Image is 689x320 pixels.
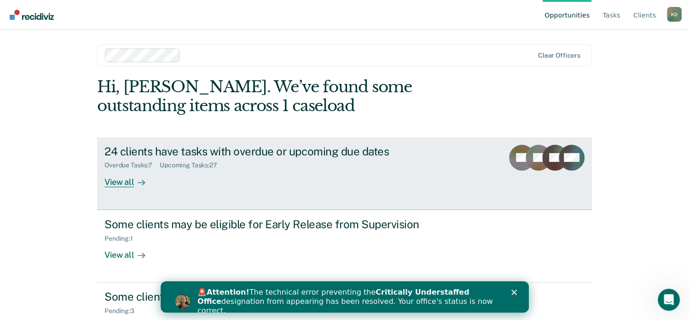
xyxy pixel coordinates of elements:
div: Pending : 1 [104,235,140,243]
iframe: Intercom live chat [658,289,680,311]
div: Hi, [PERSON_NAME]. We’ve found some outstanding items across 1 caseload [97,77,493,115]
div: Pending : 3 [104,307,142,315]
div: Some clients may be eligible for Early Release from Supervision [104,218,428,231]
div: K D [667,7,682,22]
div: Clear officers [538,52,580,59]
a: Some clients may be eligible for Early Release from SupervisionPending:1View all [97,210,592,283]
button: Profile dropdown button [667,7,682,22]
div: 24 clients have tasks with overdue or upcoming due dates [104,145,428,158]
div: Upcoming Tasks : 27 [160,161,225,169]
iframe: Intercom live chat banner [161,281,529,313]
div: View all [104,242,156,260]
div: Overdue Tasks : 7 [104,161,160,169]
b: Attention! [46,6,89,15]
b: Critically Understaffed Office [37,6,309,24]
a: 24 clients have tasks with overdue or upcoming due datesOverdue Tasks:7Upcoming Tasks:27View all [97,137,592,210]
div: 🚨 The technical error preventing the designation from appearing has been resolved. Your office's ... [37,6,339,34]
div: Some clients may be eligible for Annual Report Status [104,290,428,303]
div: Close [351,8,360,14]
div: View all [104,169,156,187]
img: Recidiviz [10,10,54,20]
